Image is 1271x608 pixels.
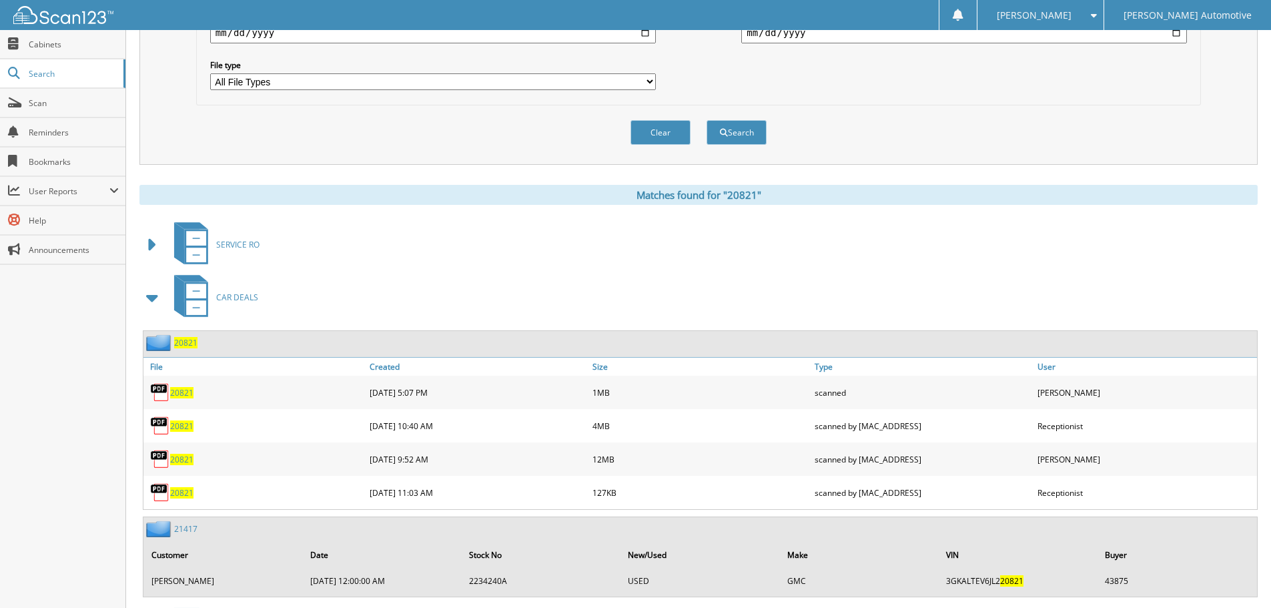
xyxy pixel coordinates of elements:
[174,337,197,348] a: 20821
[589,379,812,406] div: 1MB
[150,416,170,436] img: PDF.png
[589,358,812,376] a: Size
[304,541,461,569] th: Date
[166,218,260,271] a: SERVICE RO
[1034,446,1257,473] div: [PERSON_NAME]
[146,521,174,537] img: folder2.png
[366,479,589,506] div: [DATE] 11:03 AM
[29,156,119,168] span: Bookmarks
[589,446,812,473] div: 12MB
[366,446,589,473] div: [DATE] 9:52 AM
[145,541,302,569] th: Customer
[1034,479,1257,506] div: Receptionist
[707,120,767,145] button: Search
[621,541,779,569] th: New/Used
[589,479,812,506] div: 127KB
[811,412,1034,439] div: scanned by [MAC_ADDRESS]
[166,271,258,324] a: CAR DEALS
[997,11,1072,19] span: [PERSON_NAME]
[1000,575,1023,587] span: 20821
[939,541,1097,569] th: VIN
[781,570,938,592] td: GMC
[170,454,193,465] a: 20821
[462,541,620,569] th: Stock No
[143,358,366,376] a: File
[811,358,1034,376] a: Type
[145,570,302,592] td: [PERSON_NAME]
[811,479,1034,506] div: scanned by [MAC_ADDRESS]
[29,97,119,109] span: Scan
[1204,544,1271,608] iframe: Chat Widget
[29,39,119,50] span: Cabinets
[1034,358,1257,376] a: User
[811,446,1034,473] div: scanned by [MAC_ADDRESS]
[146,334,174,351] img: folder2.png
[29,127,119,138] span: Reminders
[621,570,779,592] td: USED
[13,6,113,24] img: scan123-logo-white.svg
[170,420,193,432] a: 20821
[589,412,812,439] div: 4MB
[139,185,1258,205] div: Matches found for "20821"
[939,570,1097,592] td: 3GKALTEV6JL2
[366,358,589,376] a: Created
[150,382,170,402] img: PDF.png
[462,570,620,592] td: 2234240A
[170,387,193,398] a: 20821
[174,523,197,535] a: 21417
[1124,11,1252,19] span: [PERSON_NAME] Automotive
[630,120,691,145] button: Clear
[150,483,170,503] img: PDF.png
[1034,412,1257,439] div: Receptionist
[216,239,260,250] span: SERVICE RO
[811,379,1034,406] div: scanned
[29,244,119,256] span: Announcements
[170,487,193,499] a: 20821
[1034,379,1257,406] div: [PERSON_NAME]
[366,379,589,406] div: [DATE] 5:07 PM
[1098,570,1256,592] td: 43875
[210,59,656,71] label: File type
[781,541,938,569] th: Make
[741,22,1187,43] input: end
[304,570,461,592] td: [DATE] 12:00:00 AM
[150,449,170,469] img: PDF.png
[29,68,117,79] span: Search
[29,186,109,197] span: User Reports
[366,412,589,439] div: [DATE] 10:40 AM
[210,22,656,43] input: start
[216,292,258,303] span: CAR DEALS
[1098,541,1256,569] th: Buyer
[29,215,119,226] span: Help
